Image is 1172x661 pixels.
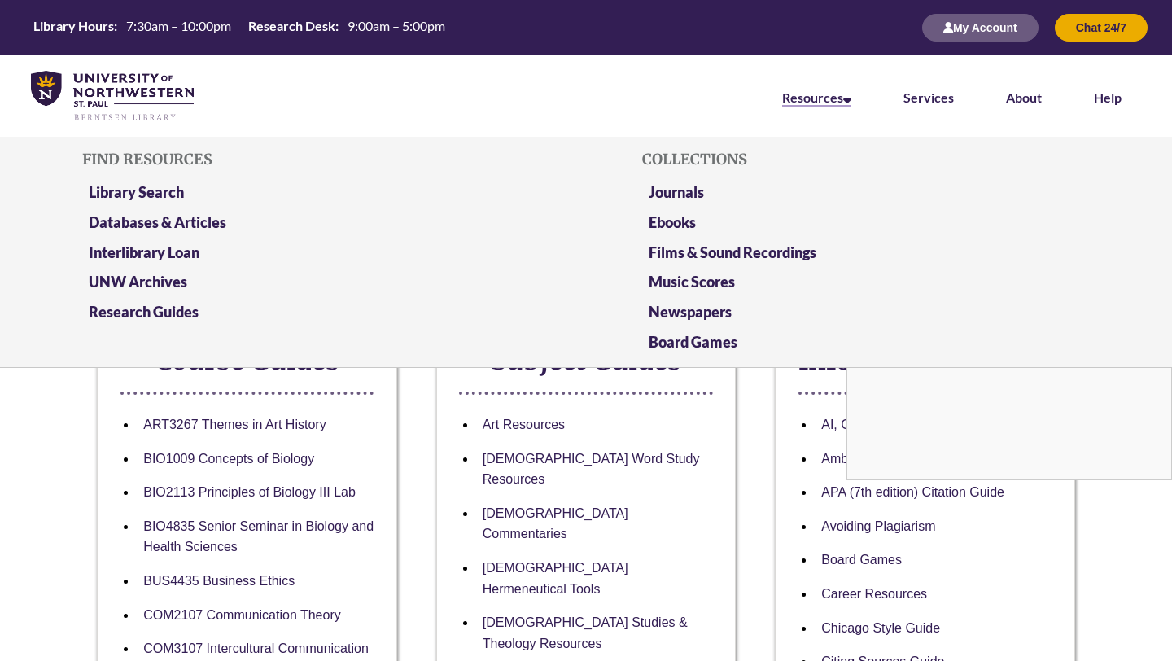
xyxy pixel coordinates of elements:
[89,243,199,261] a: Interlibrary Loan
[846,204,1172,480] div: Chat With Us
[649,333,737,351] a: Board Games
[642,151,1090,168] h5: Collections
[1006,90,1042,105] a: About
[89,303,199,321] a: Research Guides
[649,183,704,201] a: Journals
[1094,90,1122,105] a: Help
[82,151,530,168] h5: Find Resources
[31,71,194,122] img: UNWSP Library Logo
[649,273,735,291] a: Music Scores
[649,303,732,321] a: Newspapers
[89,273,187,291] a: UNW Archives
[782,90,851,107] a: Resources
[89,213,226,231] a: Databases & Articles
[649,213,696,231] a: Ebooks
[903,90,954,105] a: Services
[649,243,816,261] a: Films & Sound Recordings
[89,183,184,201] a: Library Search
